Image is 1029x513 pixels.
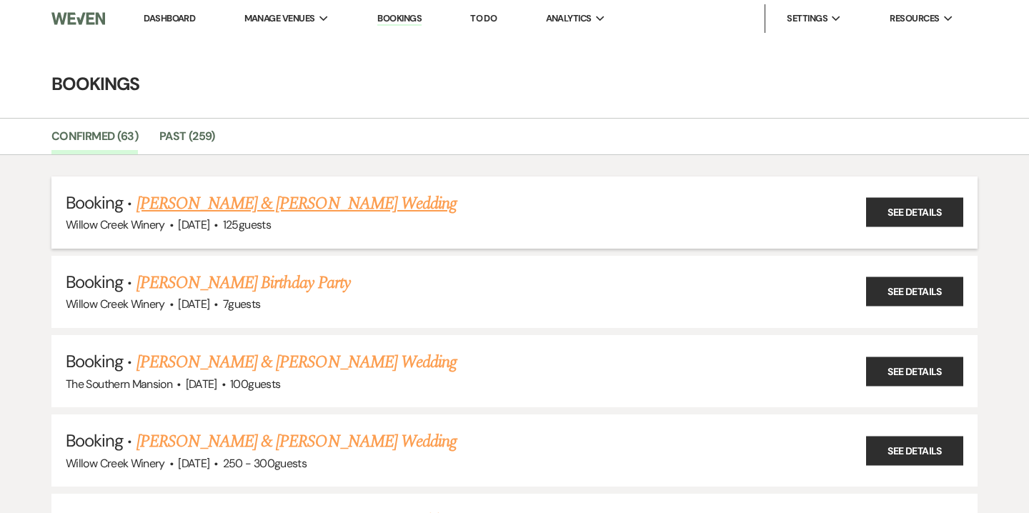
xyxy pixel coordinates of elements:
[186,377,217,392] span: [DATE]
[223,456,307,471] span: 250 - 300 guests
[51,127,138,154] a: Confirmed (63)
[66,217,165,232] span: Willow Creek Winery
[66,429,123,452] span: Booking
[66,350,123,372] span: Booking
[66,191,123,214] span: Booking
[66,456,165,471] span: Willow Creek Winery
[546,11,592,26] span: Analytics
[178,297,209,312] span: [DATE]
[787,11,827,26] span: Settings
[144,12,195,24] a: Dashboard
[866,198,963,227] a: See Details
[159,127,215,154] a: Past (259)
[136,191,457,216] a: [PERSON_NAME] & [PERSON_NAME] Wedding
[223,217,271,232] span: 125 guests
[866,436,963,465] a: See Details
[136,349,457,375] a: [PERSON_NAME] & [PERSON_NAME] Wedding
[866,357,963,386] a: See Details
[470,12,497,24] a: To Do
[178,456,209,471] span: [DATE]
[377,12,422,26] a: Bookings
[66,297,165,312] span: Willow Creek Winery
[136,429,457,454] a: [PERSON_NAME] & [PERSON_NAME] Wedding
[890,11,939,26] span: Resources
[136,270,350,296] a: [PERSON_NAME] Birthday Party
[230,377,280,392] span: 100 guests
[223,297,261,312] span: 7 guests
[66,271,123,293] span: Booking
[51,4,105,34] img: Weven Logo
[244,11,315,26] span: Manage Venues
[178,217,209,232] span: [DATE]
[66,377,172,392] span: The Southern Mansion
[866,277,963,307] a: See Details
